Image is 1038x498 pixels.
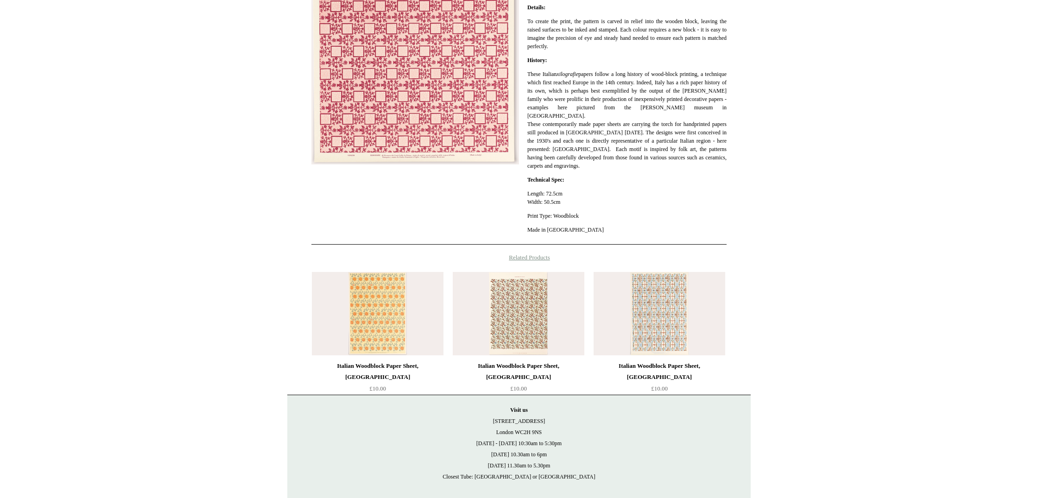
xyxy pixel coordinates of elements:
p: To create the print, the pattern is carved in relief into the wooden block, leaving the raised su... [527,17,727,50]
span: £10.00 [369,385,386,392]
a: Italian Woodblock Paper Sheet, [GEOGRAPHIC_DATA] £10.00 [594,360,725,398]
h4: Related Products [287,254,751,261]
img: Italian Woodblock Paper Sheet, Sicily [312,272,443,355]
strong: History: [527,57,547,63]
a: Italian Woodblock Paper Sheet, Florence Italian Woodblock Paper Sheet, Florence [453,272,584,355]
div: Italian Woodblock Paper Sheet, [GEOGRAPHIC_DATA] [596,360,723,383]
span: £10.00 [510,385,527,392]
p: These Italian papers follow a long history of wood-block printing, a technique which first reache... [527,70,727,170]
a: Italian Woodblock Paper Sheet, [GEOGRAPHIC_DATA] £10.00 [312,360,443,398]
strong: Technical Spec: [527,177,564,183]
p: Print Type: Woodblock [527,212,727,220]
p: Length: 72.5cm Width: 50.5cm [527,189,727,206]
a: Italian Woodblock Paper Sheet, Sicily Italian Woodblock Paper Sheet, Sicily [312,272,443,355]
a: Italian Woodblock Paper Sheet, [GEOGRAPHIC_DATA] £10.00 [453,360,584,398]
div: Italian Woodblock Paper Sheet, [GEOGRAPHIC_DATA] [314,360,441,383]
span: £10.00 [651,385,668,392]
p: [STREET_ADDRESS] London WC2H 9NS [DATE] - [DATE] 10:30am to 5:30pm [DATE] 10.30am to 6pm [DATE] 1... [297,404,741,482]
img: Italian Woodblock Paper Sheet, Florence [453,272,584,355]
p: Made in [GEOGRAPHIC_DATA] [527,226,727,234]
strong: Details: [527,4,545,11]
a: Italian Woodblock Paper Sheet, Piedmont Italian Woodblock Paper Sheet, Piedmont [594,272,725,355]
img: Italian Woodblock Paper Sheet, Piedmont [594,272,725,355]
div: Italian Woodblock Paper Sheet, [GEOGRAPHIC_DATA] [455,360,582,383]
strong: Visit us [510,407,528,413]
em: xilografie [557,71,578,77]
